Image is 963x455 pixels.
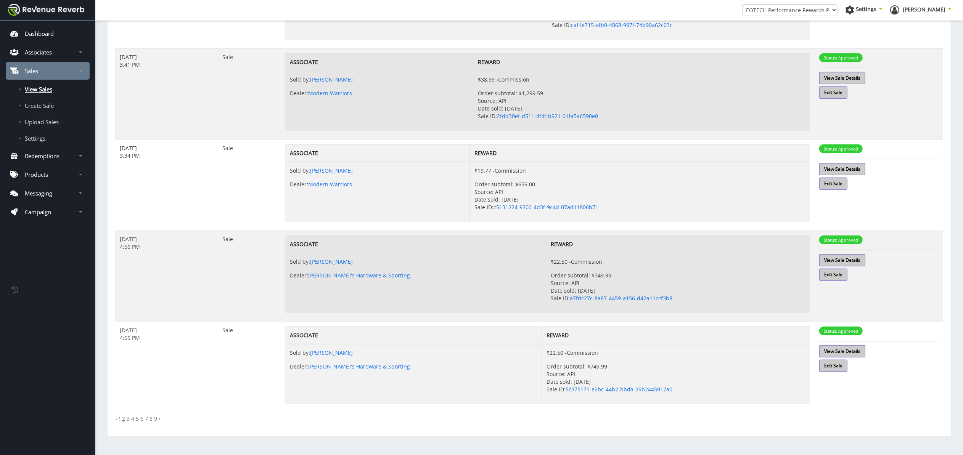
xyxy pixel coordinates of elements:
a: Edit Sale [819,87,847,99]
a: Settings [6,131,90,146]
a: a7fdc27c-8a87-4459-a156-d42a11ccf3b8 [570,295,672,302]
a: 5 [136,415,139,422]
span: Upload Sales [25,118,59,126]
span: Status: Approved [819,53,863,62]
a: 9 [154,415,157,422]
td: [DATE] 4:55 PM [115,322,218,413]
p: Campaign [25,208,51,216]
td: Sale [218,231,280,322]
a: Edit Sale [819,269,847,281]
a: View Sale Details [819,163,865,175]
a: 5c375171-e2bc-44b2-bbda-39b2445912a0 [566,386,672,393]
a: Create Sale [6,98,90,113]
img: ph-profile.png [890,5,899,14]
p: Sold by: [290,349,537,357]
p: Sold by: [290,167,465,175]
th: Associate [285,144,469,162]
a: 6 [140,415,143,422]
p: Order subtotal: $749.99 Source: API Date sold: [DATE] Sale ID: [547,363,805,393]
span: Commission [498,76,529,83]
th: Reward [546,236,810,253]
p: Order subtotal: $749.99 Source: API Date sold: [DATE] Sale ID: [551,272,805,302]
p: $22.50 - [551,258,805,266]
a: Edit Sale [819,360,847,372]
a: Edit Sale [819,178,847,190]
span: View Sales [25,85,52,93]
a: 3 [127,415,130,422]
a: [PERSON_NAME] [310,258,353,265]
span: Commission [495,167,526,174]
p: Order subtotal: $1,299.59 Source: API Date sold: [DATE] Sale ID: [478,90,805,120]
a: 4 [131,415,134,422]
td: Sale [218,48,280,139]
a: View Sales [6,82,90,97]
a: [PERSON_NAME]'s Hardware & Sporting [308,272,410,279]
a: View Sale Details [819,345,865,357]
p: $38.99 - [478,76,805,83]
th: Reward [470,144,810,162]
span: Create Sale [25,102,54,109]
a: View Sale Details [819,254,865,266]
a: [PERSON_NAME] [310,167,353,174]
th: Reward [542,327,810,344]
th: Associate [285,236,546,253]
a: [PERSON_NAME] [890,5,952,17]
p: Dealer: [290,181,465,188]
li: 1 [118,415,121,423]
img: navbar brand [8,4,84,16]
th: Reward [473,53,810,71]
th: Associate [285,53,473,71]
span: Settings [25,135,45,142]
p: Messaging [25,189,52,197]
p: Products [25,171,48,178]
td: Sale [218,139,280,231]
a: Associates [6,43,90,61]
a: 2fdd30ef-d511-4f4f-b921-01fa5a6590e0 [497,112,598,120]
p: Sales [25,67,38,75]
p: $22.50 - [547,349,805,357]
p: Dealer: [290,272,541,279]
a: [PERSON_NAME]'s Hardware & Sporting [308,363,410,370]
span: Status: Approved [819,236,863,244]
a: [PERSON_NAME] [310,76,353,83]
span: Commission [567,349,598,356]
p: Redemptions [25,152,59,160]
td: [DATE] 3:34 PM [115,139,218,231]
a: View Sale Details [819,72,865,84]
a: 2 [122,415,125,422]
a: [PERSON_NAME] [310,349,353,356]
a: Redemptions [6,147,90,165]
a: Upload Sales [6,114,90,130]
span: Settings [856,5,876,13]
a: Settings [845,5,883,17]
a: Messaging [6,184,90,202]
td: Sale [218,322,280,413]
a: 7 [145,415,148,422]
p: $19.77 - [474,167,805,175]
td: [DATE] 3:41 PM [115,48,218,139]
a: Modern Warriors [308,90,352,97]
a: Sales [6,62,90,80]
p: Order subtotal: $659.00 Source: API Date sold: [DATE] Sale ID: [474,181,805,211]
p: Sold by: [290,258,541,266]
a: c5131224-9300-4d3f-9c4d-07ad11806b71 [494,203,598,211]
a: Products [6,166,90,183]
td: [DATE] 4:56 PM [115,231,218,322]
p: Sold by: [290,76,468,83]
a: 8 [150,415,153,422]
p: Dealer: [290,90,468,97]
p: Dashboard [25,30,54,37]
span: ‹ [116,415,117,422]
a: › [159,415,160,422]
a: Dashboard [6,25,90,42]
span: Commission [571,258,602,265]
a: Modern Warriors [308,181,352,188]
span: Status: Approved [819,144,863,153]
th: Associate [285,327,542,344]
a: caf1e715-afb0-4868-997f-74b90a62c03c [571,21,672,29]
p: Associates [25,48,52,56]
a: Campaign [6,203,90,221]
span: [PERSON_NAME] [903,6,945,13]
p: Dealer: [290,363,537,370]
span: Status: Approved [819,327,863,335]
